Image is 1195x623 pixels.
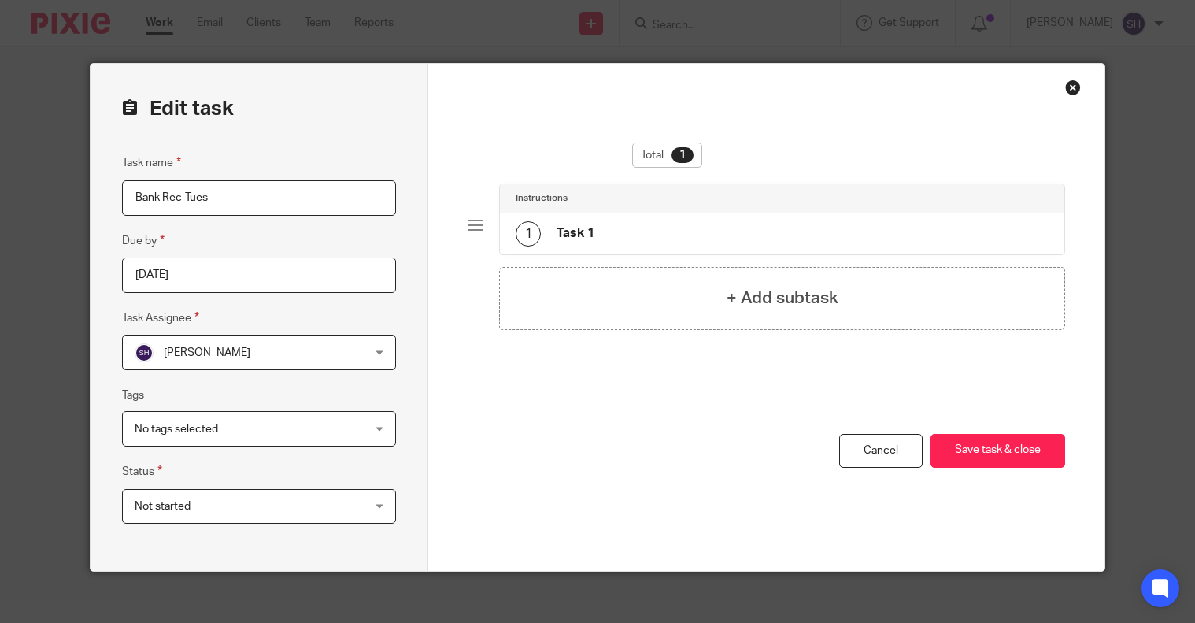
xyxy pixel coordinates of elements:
[135,343,154,362] img: svg%3E
[557,225,594,242] h4: Task 1
[516,221,541,247] div: 1
[727,286,838,310] h4: + Add subtask
[839,434,923,468] a: Cancel
[671,147,694,163] div: 1
[930,434,1065,468] button: Save task & close
[122,95,396,122] h2: Edit task
[164,347,250,358] span: [PERSON_NAME]
[1065,80,1081,95] div: Close this dialog window
[122,258,396,293] input: Pick a date
[135,501,191,512] span: Not started
[122,154,181,172] label: Task name
[122,462,162,480] label: Status
[122,388,144,403] label: Tags
[135,424,218,435] span: No tags selected
[122,309,199,327] label: Task Assignee
[632,143,702,168] div: Total
[516,192,568,205] h4: Instructions
[122,232,165,250] label: Due by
